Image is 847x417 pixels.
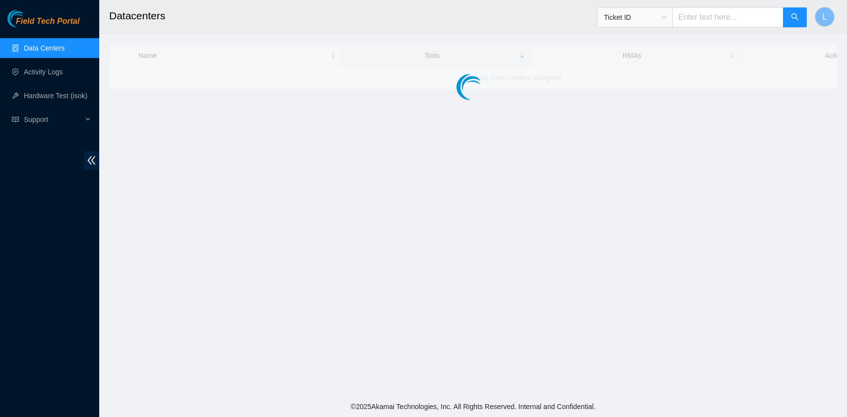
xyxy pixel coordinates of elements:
span: read [12,116,19,123]
span: Support [24,110,82,129]
span: double-left [84,151,99,170]
span: L [823,11,827,23]
footer: © 2025 Akamai Technologies, Inc. All Rights Reserved. Internal and Confidential. [99,396,847,417]
span: search [791,13,799,22]
button: search [783,7,807,27]
span: Ticket ID [604,10,666,25]
input: Enter text here... [672,7,783,27]
a: Data Centers [24,44,65,52]
a: Akamai TechnologiesField Tech Portal [7,18,79,31]
a: Hardware Test (isok) [24,92,87,100]
button: L [815,7,835,27]
img: Akamai Technologies [7,10,50,27]
span: Field Tech Portal [16,17,79,26]
a: Activity Logs [24,68,63,76]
